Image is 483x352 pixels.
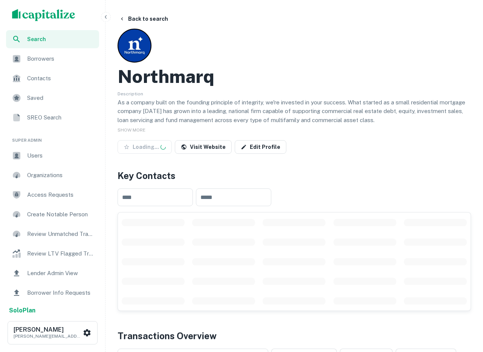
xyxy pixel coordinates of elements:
[116,12,171,26] button: Back to search
[9,307,35,314] strong: Solo Plan
[6,89,99,107] a: Saved
[6,50,99,68] a: Borrowers
[27,93,95,103] span: Saved
[9,306,35,315] a: SoloPlan
[27,288,95,297] span: Borrower Info Requests
[27,249,95,258] span: Review LTV Flagged Transactions
[6,128,99,147] li: Super Admin
[27,269,95,278] span: Lender Admin View
[235,140,286,154] a: Edit Profile
[6,147,99,165] a: Users
[118,169,471,182] h4: Key Contacts
[27,54,95,63] span: Borrowers
[27,35,95,43] span: Search
[6,166,99,184] a: Organizations
[27,74,95,83] span: Contacts
[14,333,81,340] p: [PERSON_NAME][EMAIL_ADDRESS][DOMAIN_NAME]
[12,9,75,21] img: capitalize-logo.png
[27,171,95,180] span: Organizations
[6,69,99,87] a: Contacts
[6,245,99,263] a: Review LTV Flagged Transactions
[6,205,99,223] a: Create Notable Person
[118,98,471,125] p: As a company built on the founding principle of integrity, we're invested in your success. What s...
[118,66,214,87] h2: Northmarq
[14,327,81,333] h6: [PERSON_NAME]
[6,30,99,48] a: Search
[175,140,232,154] a: Visit Website
[27,210,95,219] span: Create Notable Person
[6,186,99,204] a: Access Requests
[27,230,95,239] span: Review Unmatched Transactions
[6,225,99,243] a: Review Unmatched Transactions
[118,91,143,96] span: Description
[445,292,483,328] iframe: Chat Widget
[27,151,95,160] span: Users
[6,109,99,127] a: SREO Search
[118,213,471,311] div: scrollable content
[6,284,99,302] a: Borrower Info Requests
[27,113,95,122] span: SREO Search
[118,127,145,133] span: SHOW MORE
[8,321,98,344] button: [PERSON_NAME][PERSON_NAME][EMAIL_ADDRESS][DOMAIN_NAME]
[27,190,95,199] span: Access Requests
[6,264,99,282] a: Lender Admin View
[118,329,217,343] h4: Transactions Overview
